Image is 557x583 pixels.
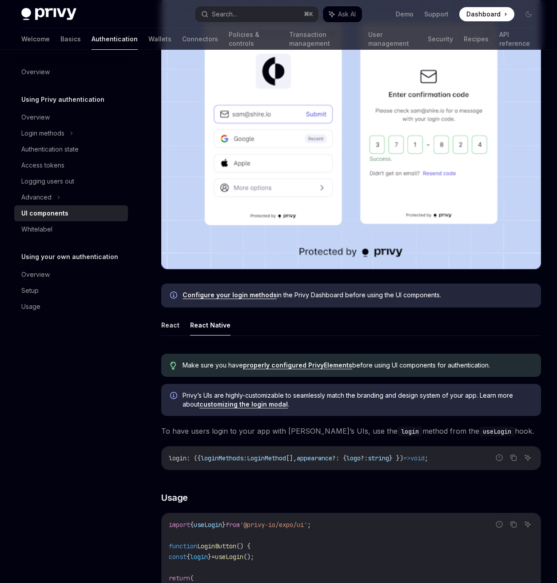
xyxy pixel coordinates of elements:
a: Access tokens [14,157,128,173]
span: loginMethods [201,454,243,462]
span: ?: { [332,454,346,462]
span: Usage [161,491,188,504]
button: React [161,315,179,335]
a: Whitelabel [14,221,128,237]
span: [], [286,454,297,462]
a: Overview [14,109,128,125]
span: (); [243,553,254,561]
span: Privy’s UIs are highly-customizable to seamlessly match the branding and design system of your ap... [183,391,532,409]
a: Setup [14,283,128,299]
span: void [410,454,425,462]
span: = [211,553,215,561]
h5: Using your own authentication [21,252,118,262]
button: Toggle dark mode [521,7,536,21]
code: useLogin [479,427,515,436]
span: login [169,454,187,462]
a: Security [428,28,453,50]
span: ?: [361,454,368,462]
span: import [169,521,190,529]
button: Search...⌘K [195,6,318,22]
button: Ask AI [323,6,362,22]
button: Copy the contents from the code block [508,452,519,463]
button: Ask AI [522,519,533,530]
a: UI components [14,205,128,221]
span: login [190,553,208,561]
span: return [169,574,190,582]
a: Authentication [92,28,138,50]
span: ⌘ K [304,11,313,18]
span: ( [190,574,194,582]
a: Transaction management [289,28,358,50]
h5: Using Privy authentication [21,94,104,105]
span: => [403,454,410,462]
span: { [187,553,190,561]
svg: Info [170,291,179,300]
span: '@privy-io/expo/ui' [240,521,307,529]
div: Setup [21,285,39,296]
a: Support [424,10,449,19]
a: Overview [14,64,128,80]
div: Access tokens [21,160,64,171]
a: Recipes [464,28,489,50]
span: LoginButton [197,542,236,550]
span: function [169,542,197,550]
div: Overview [21,67,50,77]
span: Ask AI [338,10,356,19]
span: appearance [297,454,332,462]
span: LoginMethod [247,454,286,462]
div: Authentication state [21,144,79,155]
span: To have users login to your app with [PERSON_NAME]’s UIs, use the method from the hook. [161,425,541,437]
div: Usage [21,301,40,312]
span: string [368,454,389,462]
div: Logging users out [21,176,74,187]
a: Basics [60,28,81,50]
div: Overview [21,269,50,280]
svg: Tip [170,362,176,370]
img: dark logo [21,8,76,20]
button: React Native [190,315,231,335]
a: Dashboard [459,7,514,21]
a: Overview [14,267,128,283]
span: ; [425,454,428,462]
span: const [169,553,187,561]
span: () { [236,542,251,550]
button: Ask AI [522,452,533,463]
span: { [190,521,194,529]
span: ; [307,521,311,529]
span: : ({ [187,454,201,462]
span: useLogin [215,553,243,561]
a: Authentication state [14,141,128,157]
div: Advanced [21,192,52,203]
code: login [398,427,422,436]
div: Whitelabel [21,224,52,235]
span: : [243,454,247,462]
a: Demo [396,10,414,19]
a: Wallets [148,28,171,50]
span: useLogin [194,521,222,529]
a: Policies & controls [229,28,278,50]
span: from [226,521,240,529]
a: Logging users out [14,173,128,189]
a: Configure your login methods [183,291,277,299]
div: UI components [21,208,68,219]
span: Make sure you have before using UI components for authentication. [183,361,532,370]
svg: Info [170,392,179,401]
span: logo [346,454,361,462]
span: } [208,553,211,561]
span: Dashboard [466,10,501,19]
a: Welcome [21,28,50,50]
div: Search... [212,9,237,20]
span: } [222,521,226,529]
div: Overview [21,112,50,123]
button: Copy the contents from the code block [508,519,519,530]
a: Usage [14,299,128,315]
a: customizing the login modal [199,400,288,408]
div: Login methods [21,128,64,139]
a: API reference [499,28,536,50]
a: User management [368,28,417,50]
span: } }) [389,454,403,462]
a: Connectors [182,28,218,50]
span: in the Privy Dashboard before using the UI components. [183,291,532,299]
a: properly configured PrivyElements [243,361,352,369]
button: Report incorrect code [493,519,505,530]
